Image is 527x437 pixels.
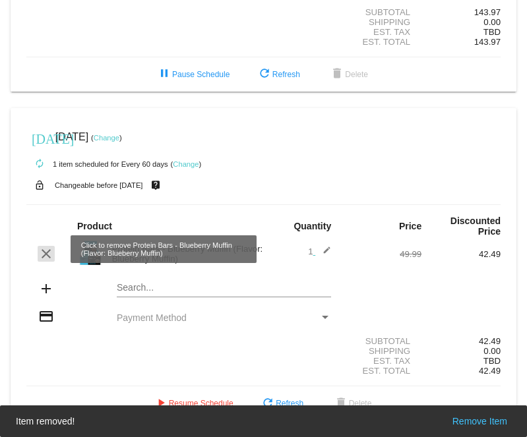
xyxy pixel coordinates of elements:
a: Change [94,134,119,142]
span: 143.97 [474,37,501,47]
mat-icon: delete [329,67,345,82]
span: Delete [329,70,368,79]
div: Protein Bars - Blueberry Muffin (Flavor: Blueberry Muffin) [106,244,264,264]
button: Pause Schedule [146,63,240,86]
button: Remove Item [449,415,511,428]
input: Search... [117,283,331,293]
div: Est. Tax [342,27,421,37]
strong: Quantity [294,221,331,231]
div: Est. Tax [342,356,421,366]
div: Est. Total [342,37,421,47]
div: 143.97 [421,7,501,17]
mat-icon: clear [38,246,54,262]
div: Shipping [342,346,421,356]
button: Delete [319,63,379,86]
span: 1 [308,247,331,256]
div: Est. Total [342,366,421,376]
strong: Discounted Price [450,216,501,237]
mat-icon: credit_card [38,308,54,324]
span: Refresh [257,70,300,79]
span: Pause Schedule [156,70,230,79]
span: TBD [483,356,501,366]
div: 42.49 [421,249,501,259]
small: ( ) [171,160,202,168]
button: Refresh [249,392,314,415]
span: Refresh [260,399,303,408]
div: Shipping [342,17,421,27]
mat-icon: refresh [260,396,276,412]
small: 1 item scheduled for Every 60 days [26,160,168,168]
img: Image-1-Carousel-Protein-Bar-BM-transp.png [77,240,104,266]
span: TBD [483,27,501,37]
button: Delete [323,392,383,415]
strong: Price [399,221,421,231]
div: Subtotal [342,336,421,346]
mat-icon: pause [156,67,172,82]
mat-icon: lock_open [32,177,47,194]
span: Delete [333,399,372,408]
small: ( ) [91,134,122,142]
div: 42.49 [421,336,501,346]
a: Change [173,160,199,168]
mat-icon: autorenew [32,156,47,172]
mat-icon: refresh [257,67,272,82]
mat-icon: [DATE] [32,130,47,146]
span: Resume Schedule [153,399,233,408]
mat-icon: edit [315,246,331,262]
mat-select: Payment Method [117,312,331,323]
small: Changeable before [DATE] [55,181,143,189]
mat-icon: add [38,281,54,297]
button: Refresh [246,63,311,86]
div: 49.99 [342,249,421,259]
simple-snack-bar: Item removed! [16,415,511,428]
span: Payment Method [117,312,187,323]
span: 0.00 [483,17,501,27]
div: Subtotal [342,7,421,17]
span: 0.00 [483,346,501,356]
button: Resume Schedule [142,392,244,415]
mat-icon: delete [333,396,349,412]
strong: Product [77,221,112,231]
mat-icon: live_help [148,177,164,194]
span: 42.49 [479,366,501,376]
mat-icon: play_arrow [153,396,169,412]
